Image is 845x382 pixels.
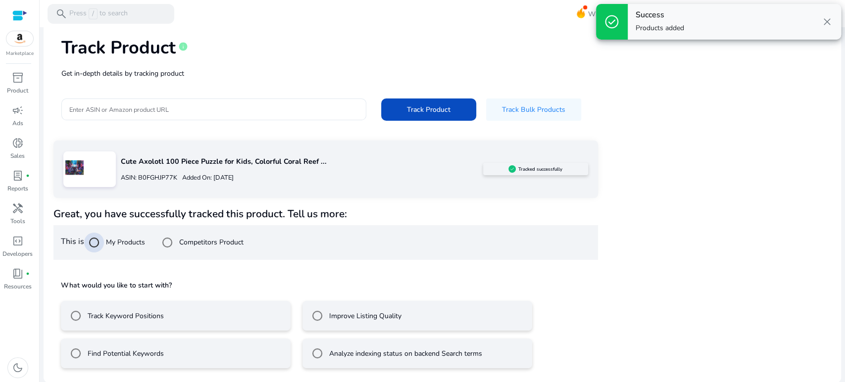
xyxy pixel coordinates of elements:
[12,362,24,374] span: dark_mode
[10,217,25,226] p: Tools
[604,14,620,30] span: check_circle
[508,165,516,173] img: sellerapp_active
[89,8,98,19] span: /
[327,311,401,321] label: Improve Listing Quality
[61,37,176,58] h1: Track Product
[121,156,483,167] p: Cute Axolotl 100 Piece Puzzle for Kids, Colorful Coral Reef ...
[86,311,164,321] label: Track Keyword Positions
[7,86,28,95] p: Product
[821,16,833,28] span: close
[86,348,164,359] label: Find Potential Keywords
[486,98,581,121] button: Track Bulk Products
[12,137,24,149] span: donut_small
[12,235,24,247] span: code_blocks
[61,281,591,290] h5: What would you like to start with?
[7,184,28,193] p: Reports
[518,166,562,172] h5: Tracked successfully
[381,98,476,121] button: Track Product
[53,225,598,260] div: This is
[12,72,24,84] span: inventory_2
[502,104,565,115] span: Track Bulk Products
[407,104,450,115] span: Track Product
[636,23,684,33] p: Products added
[12,170,24,182] span: lab_profile
[61,68,823,79] p: Get in-depth details by tracking product
[327,348,482,359] label: Analyze indexing status on backend Search terms
[10,151,25,160] p: Sales
[53,208,598,220] h4: Great, you have successfully tracked this product. Tell us more:
[55,8,67,20] span: search
[2,249,33,258] p: Developers
[588,5,627,23] span: What's New
[63,156,86,179] img: 71RMVoryh9L.jpg
[26,174,30,178] span: fiber_manual_record
[12,104,24,116] span: campaign
[26,272,30,276] span: fiber_manual_record
[4,282,32,291] p: Resources
[6,50,34,57] p: Marketplace
[177,173,234,183] p: Added On: [DATE]
[177,237,244,247] label: Competitors Product
[104,237,145,247] label: My Products
[69,8,128,19] p: Press to search
[178,42,188,51] span: info
[6,31,33,46] img: amazon.svg
[12,268,24,280] span: book_4
[12,119,23,128] p: Ads
[12,202,24,214] span: handyman
[121,173,177,183] p: ASIN: B0FGHJP77K
[636,10,684,20] h4: Success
